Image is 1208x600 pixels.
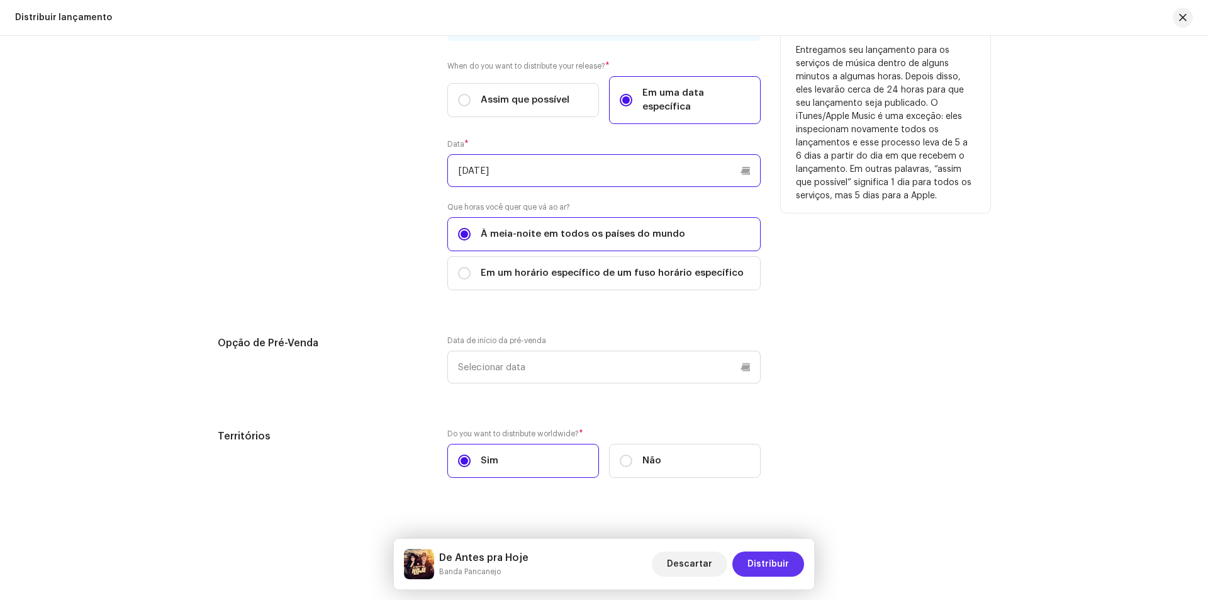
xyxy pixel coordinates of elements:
[642,86,750,114] span: Em uma data específica
[481,454,498,468] span: Sim
[447,61,761,71] label: When do you want to distribute your release?
[439,565,528,578] small: De Antes pra Hoje
[481,93,569,107] span: Assim que possível
[732,552,804,577] button: Distribuir
[747,552,789,577] span: Distribuir
[796,44,975,203] p: Entregamos seu lançamento para os serviços de música dentro de alguns minutos a algumas horas. De...
[447,154,761,187] input: Selecionar data
[481,266,744,280] span: Em um horário específico de um fuso horário específico
[447,202,761,212] label: Que horas você quer que vá ao ar?
[667,552,712,577] span: Descartar
[15,13,112,23] div: Distribuir lançamento
[218,336,427,351] h5: Opção de Pré-Venda
[218,429,427,444] h5: Territórios
[642,454,661,468] span: Não
[481,227,685,241] span: À meia-noite em todos os países do mundo
[447,429,761,439] label: Do you want to distribute worldwide?
[404,549,434,579] img: 942b78fb-6735-466c-a9bb-3a960a991f93
[447,336,546,346] label: Data de início da pré-venda
[447,139,469,149] label: Data
[439,550,528,565] h5: De Antes pra Hoje
[447,351,761,383] input: Selecionar data
[652,552,727,577] button: Descartar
